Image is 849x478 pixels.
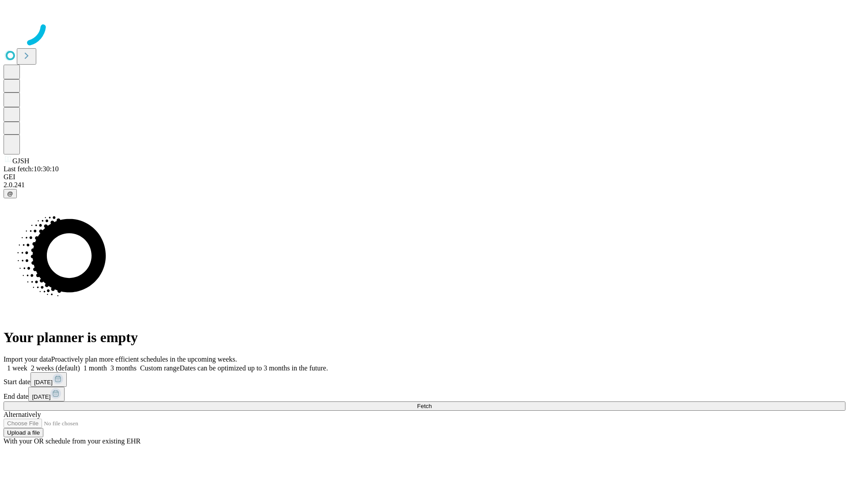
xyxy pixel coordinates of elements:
[4,372,845,387] div: Start date
[31,372,67,387] button: [DATE]
[51,355,237,363] span: Proactively plan more efficient schedules in the upcoming weeks.
[4,428,43,437] button: Upload a file
[111,364,137,372] span: 3 months
[7,364,27,372] span: 1 week
[180,364,328,372] span: Dates can be optimized up to 3 months in the future.
[417,403,432,409] span: Fetch
[4,437,141,445] span: With your OR schedule from your existing EHR
[34,379,53,385] span: [DATE]
[31,364,80,372] span: 2 weeks (default)
[4,355,51,363] span: Import your data
[12,157,29,165] span: GJSH
[4,387,845,401] div: End date
[28,387,65,401] button: [DATE]
[84,364,107,372] span: 1 month
[4,329,845,346] h1: Your planner is empty
[4,173,845,181] div: GEI
[4,411,41,418] span: Alternatively
[4,181,845,189] div: 2.0.241
[32,393,50,400] span: [DATE]
[140,364,180,372] span: Custom range
[4,401,845,411] button: Fetch
[4,165,59,173] span: Last fetch: 10:30:10
[4,189,17,198] button: @
[7,190,13,197] span: @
